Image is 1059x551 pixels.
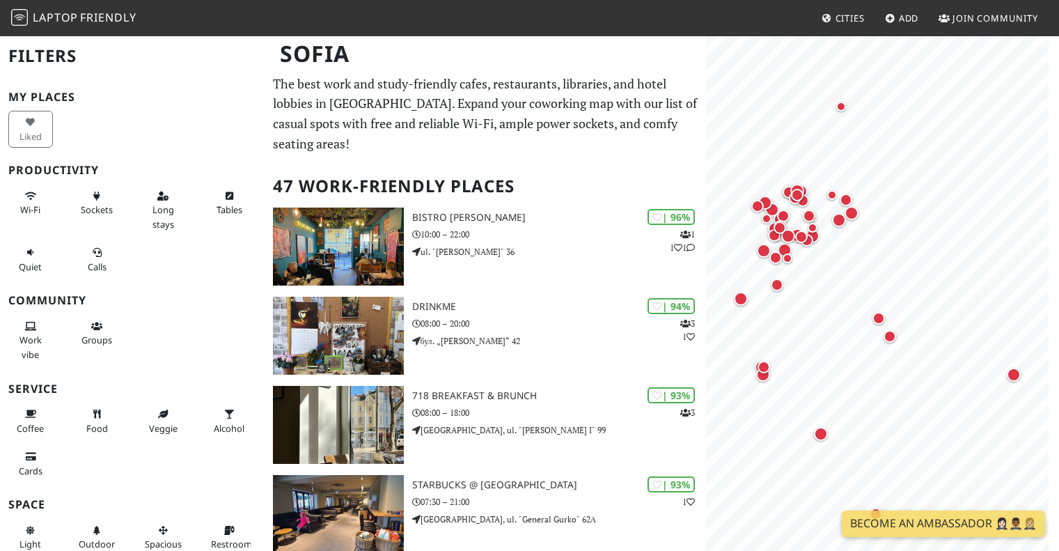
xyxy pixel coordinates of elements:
h3: My Places [8,91,256,104]
div: Map marker [755,358,773,376]
div: Map marker [731,289,751,309]
h2: Filters [8,35,256,77]
span: Quiet [19,261,42,273]
button: Coffee [8,403,53,440]
span: Coffee [17,422,44,435]
div: Map marker [778,226,798,246]
a: Add [879,6,925,31]
h3: Starbucks @ [GEOGRAPHIC_DATA] [412,479,707,491]
p: 1 1 1 [670,228,695,254]
div: Map marker [787,181,807,201]
span: Group tables [81,334,112,346]
div: Map marker [771,219,789,237]
a: Cities [816,6,870,31]
span: Spacious [145,538,182,550]
h1: Sofia [269,35,703,73]
button: Calls [74,241,119,278]
span: Stable Wi-Fi [20,203,40,216]
button: Tables [207,185,251,222]
p: бул. „[PERSON_NAME]“ 42 [412,334,707,348]
div: Map marker [870,309,888,327]
p: [GEOGRAPHIC_DATA], ul. "General Gurko" 62А [412,513,707,526]
button: Long stays [141,185,185,235]
button: Groups [74,315,119,352]
img: DrinkMe [273,297,403,375]
div: Map marker [804,219,821,236]
a: DrinkMe | 94% 31 DrinkMe 08:00 – 20:00 бул. „[PERSON_NAME]“ 42 [265,297,706,375]
span: Laptop [33,10,78,25]
div: Map marker [811,424,831,444]
p: The best work and study-friendly cafes, restaurants, libraries, and hotel lobbies in [GEOGRAPHIC_... [273,74,698,154]
div: Map marker [786,189,804,207]
button: Sockets [74,185,119,222]
a: Join Community [933,6,1044,31]
h2: 47 Work-Friendly Places [273,165,698,208]
div: Map marker [767,249,785,267]
span: Power sockets [81,203,113,216]
div: Map marker [780,183,798,201]
span: Outdoor area [79,538,115,550]
div: Map marker [833,98,849,115]
div: Map marker [753,365,773,385]
a: LaptopFriendly LaptopFriendly [11,6,136,31]
h3: Bistro [PERSON_NAME] [412,212,707,224]
span: Veggie [149,422,178,435]
div: Map marker [754,241,774,261]
div: Map marker [794,192,812,210]
h3: Service [8,382,256,396]
div: Map marker [867,505,885,523]
p: 1 [682,495,695,509]
div: Map marker [755,193,775,212]
span: Work-friendly tables [217,203,242,216]
p: 08:00 – 20:00 [412,317,707,330]
h3: DrinkMe [412,301,707,313]
button: Veggie [141,403,185,440]
span: Natural light [19,538,41,550]
div: | 96% [648,209,695,225]
span: Credit cards [19,465,42,477]
span: Long stays [152,203,174,230]
div: Map marker [768,276,786,294]
div: | 94% [648,298,695,314]
button: Alcohol [207,403,251,440]
div: Map marker [765,226,783,245]
img: 718 Breakfast & Brunch [273,386,403,464]
span: Add [899,12,919,24]
button: Quiet [8,241,53,278]
div: Map marker [881,327,899,346]
h3: Community [8,294,256,307]
p: 08:00 – 18:00 [412,406,707,419]
h3: 718 Breakfast & Brunch [412,390,707,402]
span: Alcohol [214,422,244,435]
span: People working [19,334,42,360]
span: Restroom [211,538,252,550]
div: Map marker [792,228,810,246]
a: 718 Breakfast & Brunch | 93% 3 718 Breakfast & Brunch 08:00 – 18:00 [GEOGRAPHIC_DATA], ul. "[PERS... [265,386,706,464]
a: Bistro Montanari | 96% 111 Bistro [PERSON_NAME] 10:00 – 22:00 ul. "[PERSON_NAME]" 36 [265,208,706,286]
div: Map marker [798,231,816,249]
img: LaptopFriendly [11,9,28,26]
button: Work vibe [8,315,53,366]
img: Bistro Montanari [273,208,403,286]
p: 07:30 – 21:00 [412,495,707,509]
div: Map marker [842,203,861,223]
span: Join Community [952,12,1038,24]
span: Cities [836,12,865,24]
div: Map marker [788,186,806,204]
p: [GEOGRAPHIC_DATA], ul. "[PERSON_NAME] I" 99 [412,424,707,437]
div: Map marker [748,197,767,215]
div: Map marker [779,250,796,267]
div: Map marker [787,226,807,245]
div: Map marker [837,191,855,209]
button: Cards [8,445,53,482]
div: Map marker [1004,365,1023,385]
button: Food [74,403,119,440]
div: Map marker [800,207,818,225]
a: Become an Ambassador 🤵🏻‍♀️🤵🏾‍♂️🤵🏼‍♀️ [842,511,1045,537]
div: | 93% [648,387,695,403]
div: Map marker [752,358,770,376]
p: 3 1 [680,317,695,343]
div: Map marker [758,210,775,227]
span: Video/audio calls [88,261,107,273]
h3: Space [8,498,256,511]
